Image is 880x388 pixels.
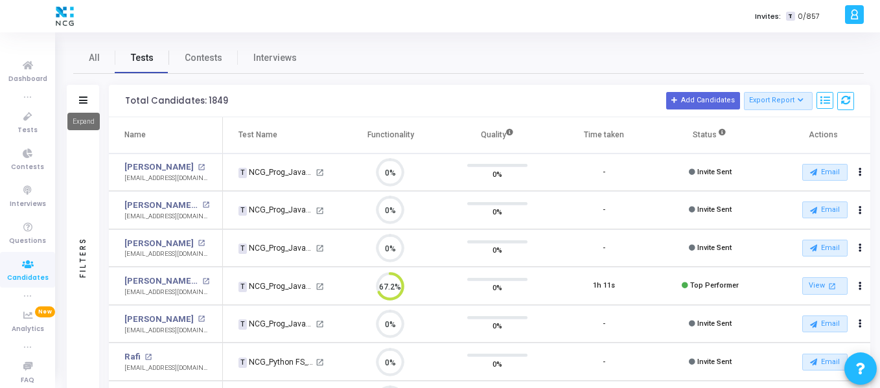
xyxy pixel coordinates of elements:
[802,164,848,181] button: Email
[744,92,813,110] button: Export Report
[124,326,209,336] div: [EMAIL_ADDRESS][DOMAIN_NAME]
[603,167,605,178] div: -
[584,128,624,142] div: Time taken
[492,357,502,370] span: 0%
[603,319,605,330] div: -
[124,128,146,142] div: Name
[223,117,337,154] th: Test Name
[697,205,732,214] span: Invite Sent
[124,363,209,373] div: [EMAIL_ADDRESS][DOMAIN_NAME]
[798,11,820,22] span: 0/857
[238,206,247,216] span: T
[238,168,247,178] span: T
[492,167,502,180] span: 0%
[802,277,848,295] a: View
[124,275,199,288] a: [PERSON_NAME] & [PERSON_NAME]
[690,281,739,290] span: Top Performer
[253,51,297,65] span: Interviews
[77,186,89,328] div: Filters
[316,320,324,328] mat-icon: open_in_new
[125,96,228,106] div: Total Candidates: 1849
[316,207,324,215] mat-icon: open_in_new
[697,244,732,252] span: Invite Sent
[35,306,55,317] span: New
[185,51,222,65] span: Contests
[9,236,46,247] span: Questions
[238,204,314,216] div: NCG_Prog_JavaFS_2025_Test
[603,243,605,254] div: -
[52,3,77,29] img: logo
[851,315,869,333] button: Actions
[238,358,247,368] span: T
[851,201,869,220] button: Actions
[131,51,154,65] span: Tests
[492,281,502,294] span: 0%
[802,240,848,257] button: Email
[124,199,199,212] a: [PERSON_NAME] [PERSON_NAME]
[124,212,209,222] div: [EMAIL_ADDRESS][DOMAIN_NAME]
[11,162,44,173] span: Contests
[89,51,100,65] span: All
[316,282,324,291] mat-icon: open_in_new
[593,280,615,291] div: 1h 11s
[198,240,205,247] mat-icon: open_in_new
[7,273,49,284] span: Candidates
[316,358,324,367] mat-icon: open_in_new
[238,166,314,178] div: NCG_Prog_JavaFS_2025_Test
[603,205,605,216] div: -
[697,319,732,328] span: Invite Sent
[755,11,781,22] label: Invites:
[124,288,209,297] div: [EMAIL_ADDRESS][DOMAIN_NAME]
[124,313,194,326] a: [PERSON_NAME]
[492,319,502,332] span: 0%
[666,92,740,109] button: Add Candidates
[338,117,445,154] th: Functionality
[603,357,605,368] div: -
[802,315,848,332] button: Email
[238,282,247,292] span: T
[198,164,205,171] mat-icon: open_in_new
[657,117,764,154] th: Status
[12,324,44,335] span: Analytics
[238,318,314,330] div: NCG_Prog_JavaFS_2025_Test
[851,163,869,181] button: Actions
[826,280,837,291] mat-icon: open_in_new
[316,244,324,253] mat-icon: open_in_new
[316,168,324,177] mat-icon: open_in_new
[851,239,869,257] button: Actions
[238,244,247,254] span: T
[8,74,47,85] span: Dashboard
[851,277,869,295] button: Actions
[238,319,247,330] span: T
[145,354,152,361] mat-icon: open_in_new
[492,205,502,218] span: 0%
[202,201,209,209] mat-icon: open_in_new
[124,350,141,363] a: Rafi
[802,201,848,218] button: Email
[124,249,209,259] div: [EMAIL_ADDRESS][DOMAIN_NAME]
[697,168,732,176] span: Invite Sent
[124,174,209,183] div: [EMAIL_ADDRESS][DOMAIN_NAME]
[238,242,314,254] div: NCG_Prog_JavaFS_2025_Test
[67,113,100,130] div: Expand
[697,358,732,366] span: Invite Sent
[492,244,502,257] span: 0%
[124,161,194,174] a: [PERSON_NAME]
[802,354,848,371] button: Email
[764,117,871,154] th: Actions
[786,12,794,21] span: T
[444,117,551,154] th: Quality
[10,199,46,210] span: Interviews
[198,315,205,323] mat-icon: open_in_new
[17,125,38,136] span: Tests
[202,278,209,285] mat-icon: open_in_new
[124,237,194,250] a: [PERSON_NAME]
[21,375,34,386] span: FAQ
[238,356,314,368] div: NCG_Python FS_Developer_2025
[238,280,314,292] div: NCG_Prog_JavaFS_2025_Test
